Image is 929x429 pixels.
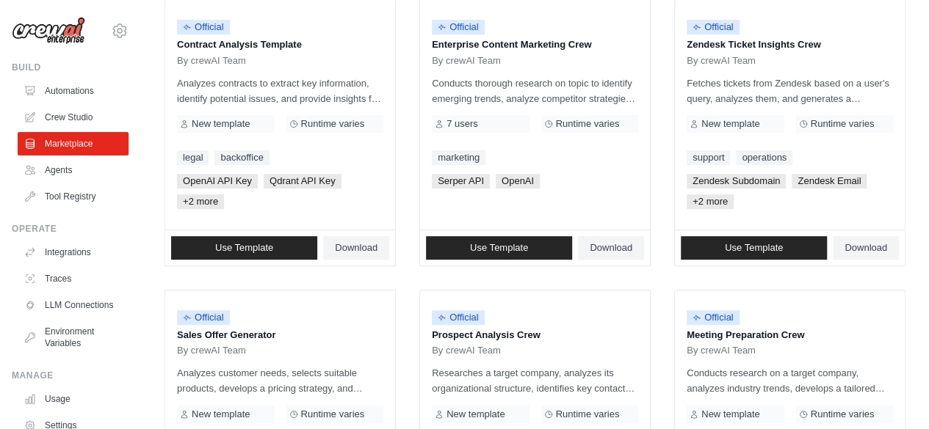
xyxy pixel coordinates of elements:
[687,328,893,342] p: Meeting Preparation Crew
[18,293,129,317] a: LLM Connections
[687,150,730,165] a: support
[687,174,786,188] span: Zendesk Subdomain
[177,345,246,356] span: By crewAI Team
[792,174,867,188] span: Zendesk Email
[687,194,734,209] span: +2 more
[432,20,485,34] span: Official
[12,370,129,381] div: Manage
[701,118,759,130] span: New template
[192,118,250,130] span: New template
[18,79,129,103] a: Automations
[687,365,893,396] p: Conducts research on a target company, analyzes industry trends, develops a tailored sales strate...
[687,55,756,67] span: By crewAI Team
[12,17,85,45] img: Logo
[177,365,383,396] p: Analyzes customer needs, selects suitable products, develops a pricing strategy, and creates a co...
[432,174,490,188] span: Serper API
[687,310,740,325] span: Official
[432,55,501,67] span: By crewAI Team
[578,236,644,260] a: Download
[447,408,505,420] span: New template
[177,20,230,34] span: Official
[590,242,632,254] span: Download
[556,118,620,130] span: Runtime varies
[18,106,129,129] a: Crew Studio
[496,174,540,188] span: OpenAI
[687,345,756,356] span: By crewAI Team
[736,150,792,165] a: operations
[18,267,129,290] a: Traces
[335,242,377,254] span: Download
[432,328,638,342] p: Prospect Analysis Crew
[18,387,129,411] a: Usage
[426,236,572,260] a: Use Template
[18,185,129,208] a: Tool Registry
[701,408,759,420] span: New template
[323,236,389,260] a: Download
[215,242,273,254] span: Use Template
[12,223,129,235] div: Operate
[214,150,269,165] a: backoffice
[687,76,893,106] p: Fetches tickets from Zendesk based on a user's query, analyzes them, and generates a summary. Out...
[18,320,129,355] a: Environment Variables
[177,194,224,209] span: +2 more
[177,328,383,342] p: Sales Offer Generator
[811,118,875,130] span: Runtime varies
[177,150,209,165] a: legal
[556,408,620,420] span: Runtime varies
[177,174,258,188] span: OpenAI API Key
[177,55,246,67] span: By crewAI Team
[177,37,383,52] p: Contract Analysis Template
[725,242,783,254] span: Use Template
[681,236,827,260] a: Use Template
[18,241,129,264] a: Integrations
[177,310,230,325] span: Official
[432,345,501,356] span: By crewAI Team
[12,62,129,73] div: Build
[432,76,638,106] p: Conducts thorough research on topic to identify emerging trends, analyze competitor strategies, a...
[301,118,365,130] span: Runtime varies
[301,408,365,420] span: Runtime varies
[264,174,341,188] span: Qdrant API Key
[470,242,528,254] span: Use Template
[447,118,478,130] span: 7 users
[811,408,875,420] span: Runtime varies
[845,242,887,254] span: Download
[432,37,638,52] p: Enterprise Content Marketing Crew
[432,150,485,165] a: marketing
[192,408,250,420] span: New template
[432,310,485,325] span: Official
[432,365,638,396] p: Researches a target company, analyzes its organizational structure, identifies key contacts, and ...
[833,236,899,260] a: Download
[18,158,129,182] a: Agents
[18,132,129,155] a: Marketplace
[171,236,317,260] a: Use Template
[687,20,740,34] span: Official
[687,37,893,52] p: Zendesk Ticket Insights Crew
[177,76,383,106] p: Analyzes contracts to extract key information, identify potential issues, and provide insights fo...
